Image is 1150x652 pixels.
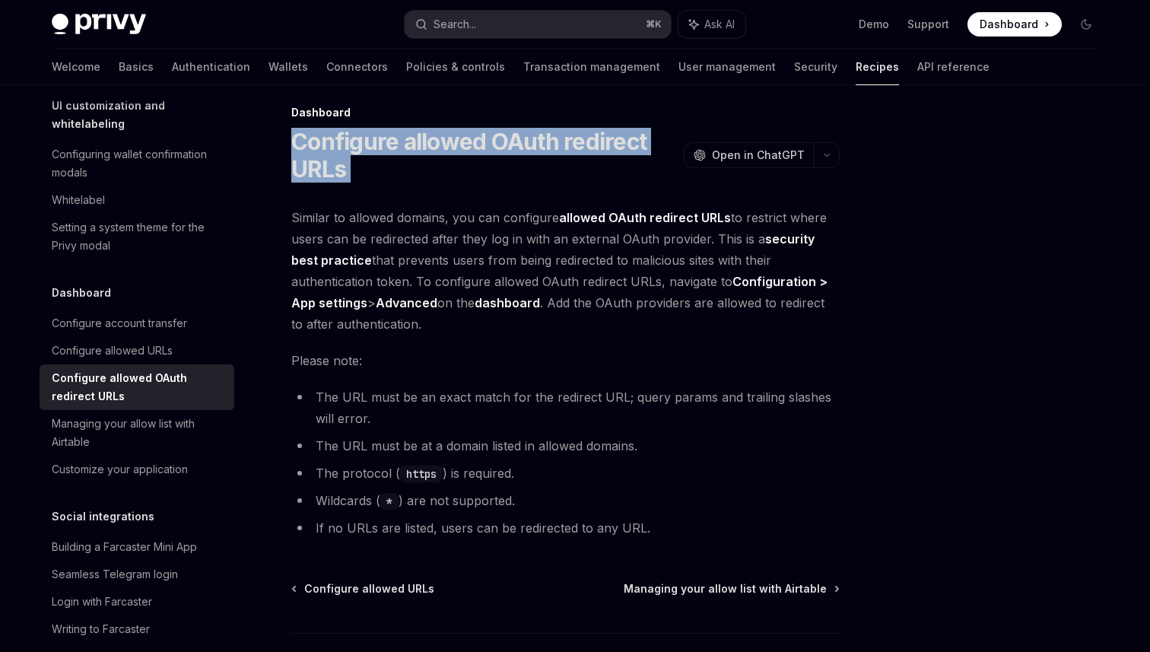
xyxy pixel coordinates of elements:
[291,435,840,456] li: The URL must be at a domain listed in allowed domains.
[684,142,814,168] button: Open in ChatGPT
[907,17,949,32] a: Support
[704,17,735,32] span: Ask AI
[52,507,154,526] h5: Social integrations
[291,463,840,484] li: The protocol ( ) is required.
[52,284,111,302] h5: Dashboard
[859,17,889,32] a: Demo
[52,538,197,556] div: Building a Farcaster Mini App
[405,11,671,38] button: Search...⌘K
[52,14,146,35] img: dark logo
[376,295,437,310] strong: Advanced
[52,218,225,255] div: Setting a system theme for the Privy modal
[291,350,840,371] span: Please note:
[291,490,840,511] li: Wildcards ( ) are not supported.
[52,97,234,133] h5: UI customization and whitelabeling
[291,517,840,539] li: If no URLs are listed, users can be redirected to any URL.
[52,314,187,332] div: Configure account transfer
[52,565,178,584] div: Seamless Telegram login
[40,456,234,483] a: Customize your application
[967,12,1062,37] a: Dashboard
[52,369,225,406] div: Configure allowed OAuth redirect URLs
[40,588,234,615] a: Login with Farcaster
[326,49,388,85] a: Connectors
[712,148,805,163] span: Open in ChatGPT
[52,415,225,451] div: Managing your allow list with Airtable
[52,145,225,182] div: Configuring wallet confirmation modals
[40,533,234,561] a: Building a Farcaster Mini App
[304,581,434,596] span: Configure allowed URLs
[624,581,827,596] span: Managing your allow list with Airtable
[40,186,234,214] a: Whitelabel
[646,18,662,30] span: ⌘ K
[291,386,840,429] li: The URL must be an exact match for the redirect URL; query params and trailing slashes will error.
[172,49,250,85] a: Authentication
[40,561,234,588] a: Seamless Telegram login
[406,49,505,85] a: Policies & controls
[523,49,660,85] a: Transaction management
[678,49,776,85] a: User management
[52,342,173,360] div: Configure allowed URLs
[624,581,838,596] a: Managing your allow list with Airtable
[678,11,745,38] button: Ask AI
[291,128,678,183] h1: Configure allowed OAuth redirect URLs
[434,15,476,33] div: Search...
[52,49,100,85] a: Welcome
[293,581,434,596] a: Configure allowed URLs
[40,337,234,364] a: Configure allowed URLs
[40,310,234,337] a: Configure account transfer
[40,364,234,410] a: Configure allowed OAuth redirect URLs
[40,141,234,186] a: Configuring wallet confirmation modals
[52,191,105,209] div: Whitelabel
[52,593,152,611] div: Login with Farcaster
[291,207,840,335] span: Similar to allowed domains, you can configure to restrict where users can be redirected after the...
[559,210,731,225] strong: allowed OAuth redirect URLs
[980,17,1038,32] span: Dashboard
[794,49,837,85] a: Security
[119,49,154,85] a: Basics
[40,615,234,643] a: Writing to Farcaster
[475,295,540,311] a: dashboard
[268,49,308,85] a: Wallets
[291,105,840,120] div: Dashboard
[52,620,150,638] div: Writing to Farcaster
[52,460,188,479] div: Customize your application
[856,49,899,85] a: Recipes
[40,214,234,259] a: Setting a system theme for the Privy modal
[400,466,443,482] code: https
[1074,12,1098,37] button: Toggle dark mode
[40,410,234,456] a: Managing your allow list with Airtable
[917,49,990,85] a: API reference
